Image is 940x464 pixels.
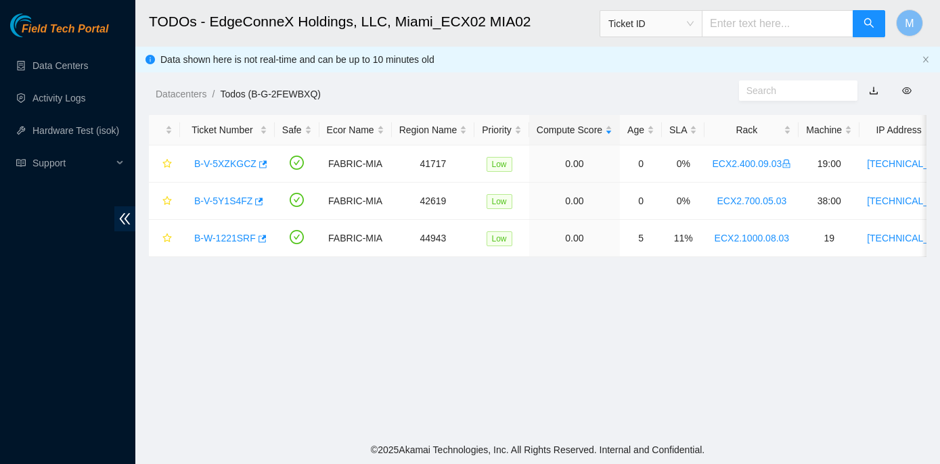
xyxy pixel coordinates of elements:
td: 0% [662,145,704,183]
button: star [156,190,173,212]
a: Todos (B-G-2FEWBXQ) [220,89,321,99]
a: B-V-5XZKGCZ [194,158,256,169]
button: close [922,55,930,64]
img: Akamai Technologies [10,14,68,37]
td: FABRIC-MIA [319,220,392,257]
a: Activity Logs [32,93,86,103]
span: star [162,159,172,170]
td: 0.00 [529,183,620,220]
span: star [162,196,172,207]
span: read [16,158,26,168]
span: check-circle [290,156,304,170]
span: Low [487,231,512,246]
td: 0.00 [529,145,620,183]
td: 42619 [392,183,475,220]
span: Low [487,157,512,172]
span: Low [487,194,512,209]
span: / [212,89,215,99]
td: 5 [620,220,662,257]
button: search [853,10,885,37]
a: download [869,85,878,96]
span: Field Tech Portal [22,23,108,36]
span: check-circle [290,193,304,207]
button: download [859,80,889,101]
a: Hardware Test (isok) [32,125,119,136]
a: B-W-1221SRF [194,233,256,243]
a: ECX2.1000.08.03 [715,233,790,243]
button: M [896,9,923,37]
td: 44943 [392,220,475,257]
input: Search [746,83,839,98]
span: check-circle [290,230,304,244]
td: FABRIC-MIA [319,183,392,220]
td: 11% [662,220,704,257]
span: double-left [114,206,135,231]
a: Datacenters [156,89,206,99]
td: 41717 [392,145,475,183]
td: 19:00 [799,145,859,183]
span: search [864,18,874,30]
input: Enter text here... [702,10,853,37]
td: 0 [620,183,662,220]
span: eye [902,86,912,95]
footer: © 2025 Akamai Technologies, Inc. All Rights Reserved. Internal and Confidential. [135,436,940,464]
span: star [162,233,172,244]
td: 38:00 [799,183,859,220]
a: Data Centers [32,60,88,71]
button: star [156,153,173,175]
span: lock [782,159,791,168]
a: ECX2.400.09.03lock [712,158,791,169]
a: Akamai TechnologiesField Tech Portal [10,24,108,42]
span: M [905,15,914,32]
td: 19 [799,220,859,257]
a: ECX2.700.05.03 [717,195,786,206]
td: 0 [620,145,662,183]
span: Support [32,149,112,177]
td: 0.00 [529,220,620,257]
td: FABRIC-MIA [319,145,392,183]
td: 0% [662,183,704,220]
button: star [156,227,173,249]
a: B-V-5Y1S4FZ [194,195,252,206]
span: Ticket ID [608,14,694,34]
